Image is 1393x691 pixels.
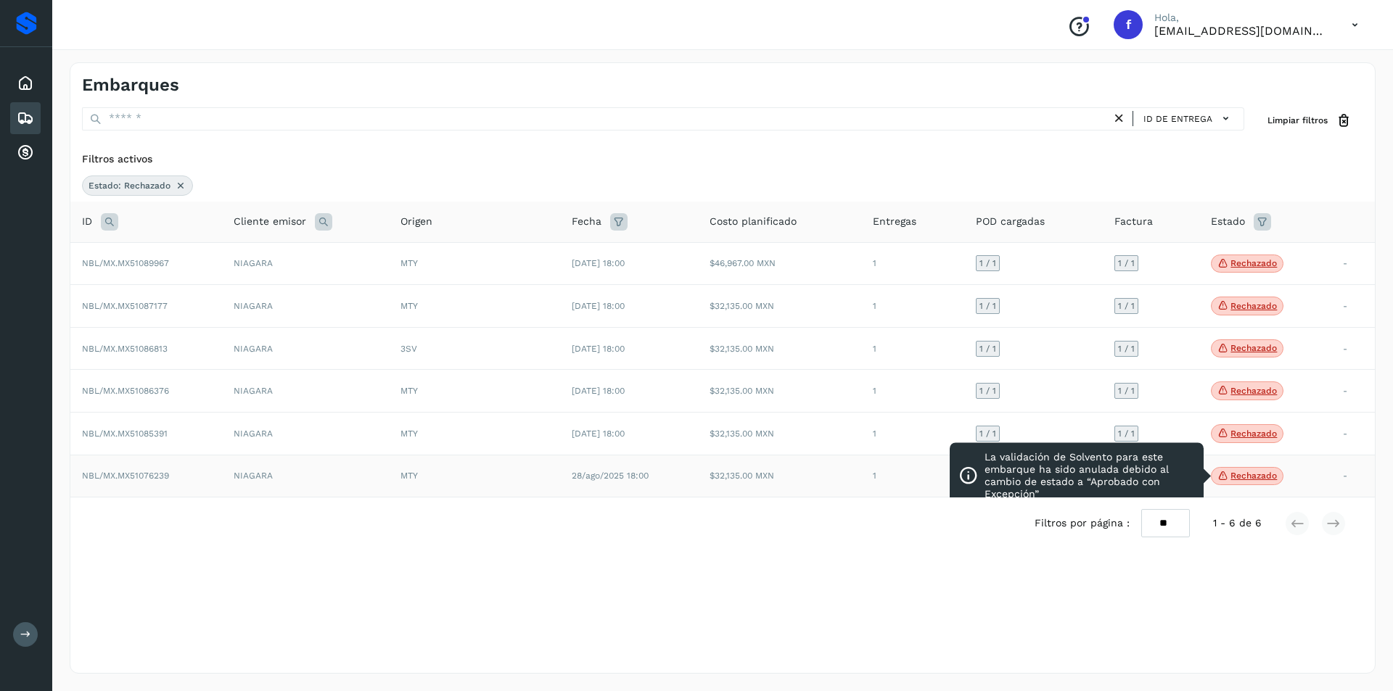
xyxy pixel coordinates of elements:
span: [DATE] 18:00 [572,344,625,354]
span: Estado [1211,214,1245,229]
span: MTY [400,471,418,481]
span: 1 / 1 [979,259,996,268]
span: NBL/MX.MX51085391 [82,429,168,439]
span: MTY [400,258,418,268]
span: NBL/MX.MX51086813 [82,344,168,354]
span: 1 / 1 [1118,302,1135,310]
p: Rechazado [1230,386,1277,396]
span: [DATE] 18:00 [572,429,625,439]
button: ID de entrega [1139,108,1238,129]
p: Rechazado [1230,471,1277,481]
span: 1 - 6 de 6 [1213,516,1262,531]
span: 1 / 1 [1118,259,1135,268]
span: Limpiar filtros [1267,114,1328,127]
td: $32,135.00 MXN [698,327,861,370]
span: Estado: Rechazado [89,179,170,192]
span: [DATE] 18:00 [572,386,625,396]
span: 1 / 1 [979,344,996,353]
p: Rechazado [1230,301,1277,311]
span: POD cargadas [976,214,1045,229]
p: Rechazado [1230,429,1277,439]
p: facturacion@protransport.com.mx [1154,24,1328,38]
td: $32,135.00 MXN [698,412,861,455]
span: NBL/MX.MX51087177 [82,301,168,311]
span: 3SV [400,344,417,354]
td: NIAGARA [222,455,390,497]
td: 1 [861,370,965,413]
span: 1 / 1 [1118,429,1135,438]
span: Fecha [572,214,601,229]
div: Inicio [10,67,41,99]
td: 1 [861,242,965,285]
span: NBL/MX.MX51089967 [82,258,169,268]
div: Embarques [10,102,41,134]
td: 1 [861,455,965,497]
p: La validación de Solvento para este embarque ha sido anulada debido al cambio de estado a “Aproba... [985,452,1195,500]
span: [DATE] 18:00 [572,301,625,311]
p: Rechazado [1230,343,1277,353]
td: - [1331,455,1375,497]
span: ID de entrega [1143,112,1212,125]
div: Cuentas por cobrar [10,137,41,169]
span: MTY [400,386,418,396]
td: - [1331,242,1375,285]
span: NBL/MX.MX51076239 [82,471,169,481]
span: ID [82,214,92,229]
h4: Embarques [82,75,179,96]
td: - [1331,327,1375,370]
span: Factura [1114,214,1153,229]
td: - [1331,285,1375,328]
span: 1 / 1 [979,386,996,395]
span: 28/ago/2025 18:00 [572,471,649,481]
span: MTY [400,301,418,311]
span: 1 / 1 [1118,344,1135,353]
span: 1 / 1 [1118,386,1135,395]
td: NIAGARA [222,370,390,413]
td: $32,135.00 MXN [698,285,861,328]
button: Limpiar filtros [1256,107,1363,134]
td: 1 [861,327,965,370]
span: Costo planificado [710,214,797,229]
span: Filtros por página : [1035,516,1130,531]
span: MTY [400,429,418,439]
div: Filtros activos [82,152,1363,167]
td: NIAGARA [222,327,390,370]
p: Rechazado [1230,258,1277,268]
span: 1 / 1 [979,302,996,310]
td: 1 [861,412,965,455]
span: 1 / 1 [979,429,996,438]
td: NIAGARA [222,412,390,455]
td: NIAGARA [222,242,390,285]
span: [DATE] 18:00 [572,258,625,268]
td: NIAGARA [222,285,390,328]
td: $32,135.00 MXN [698,455,861,497]
td: $46,967.00 MXN [698,242,861,285]
td: 1 [861,285,965,328]
p: Hola, [1154,12,1328,24]
span: Origen [400,214,432,229]
td: $32,135.00 MXN [698,370,861,413]
span: NBL/MX.MX51086376 [82,386,169,396]
span: Entregas [873,214,916,229]
td: - [1331,370,1375,413]
div: Estado: Rechazado [82,175,193,196]
span: Cliente emisor [234,214,306,229]
td: - [1331,412,1375,455]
